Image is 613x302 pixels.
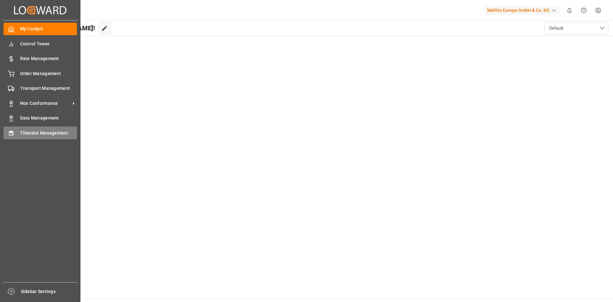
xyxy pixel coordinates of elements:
div: Melitta Europa GmbH & Co. KG [485,6,560,15]
span: Non Conformance [20,100,71,107]
span: My Cockpit [20,26,77,32]
button: Melitta Europa GmbH & Co. KG [485,4,562,16]
span: Timeslot Management [20,130,77,136]
span: Transport Management [20,85,77,92]
a: My Cockpit [4,23,77,35]
a: Rate Management [4,52,77,65]
a: Order Management [4,67,77,80]
a: Transport Management [4,82,77,95]
span: Sidebar Settings [21,288,78,295]
span: Rate Management [20,55,77,62]
a: Data Management [4,112,77,124]
button: show 0 new notifications [562,3,577,18]
span: Hello [PERSON_NAME]! [26,22,95,34]
button: Help Center [577,3,591,18]
span: Control Tower [20,41,77,47]
span: Data Management [20,115,77,121]
button: open menu [544,22,608,34]
span: Order Management [20,70,77,77]
a: Timeslot Management [4,127,77,139]
span: Default [549,25,564,32]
